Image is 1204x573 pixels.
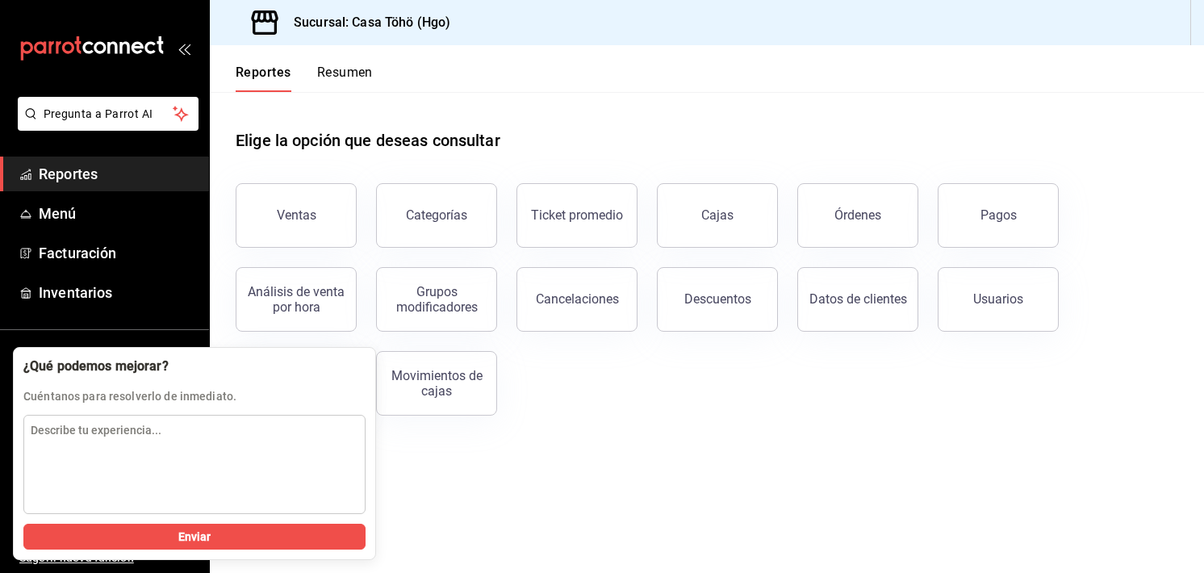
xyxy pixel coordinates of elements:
button: Usuarios [938,267,1059,332]
button: Cancelaciones [516,267,638,332]
button: Órdenes [797,183,918,248]
div: Descuentos [684,291,751,307]
span: Facturación [39,242,196,264]
div: navigation tabs [236,65,373,92]
button: Enviar [23,524,366,550]
span: Reportes [39,163,196,185]
div: Cancelaciones [536,291,619,307]
button: Categorías [376,183,497,248]
div: Ventas [277,207,316,223]
p: Cuéntanos para resolverlo de inmediato. [23,388,236,405]
div: Pagos [980,207,1017,223]
h3: Sucursal: Casa Töhö (Hgo) [281,13,450,32]
div: ¿Qué podemos mejorar? [23,358,236,375]
div: Categorías [406,207,467,223]
button: Datos de clientes [797,267,918,332]
div: Análisis de venta por hora [246,284,346,315]
button: Reportes [236,65,291,92]
button: Ticket promedio [516,183,638,248]
div: Usuarios [973,291,1023,307]
button: Grupos modificadores [376,267,497,332]
button: Cajas [657,183,778,248]
a: Pregunta a Parrot AI [11,117,199,134]
button: Resumen [317,65,373,92]
div: Datos de clientes [809,291,907,307]
button: Movimientos de cajas [376,351,497,416]
div: Cajas [701,207,734,223]
span: Enviar [178,529,211,546]
span: Inventarios [39,282,196,303]
button: Ventas [236,183,357,248]
textarea: Describe tu experiencia... [23,415,366,514]
div: Órdenes [834,207,881,223]
div: Ticket promedio [531,207,623,223]
span: Menú [39,203,196,224]
button: open_drawer_menu [178,42,190,55]
h1: Elige la opción que deseas consultar [236,128,500,153]
button: Pagos [938,183,1059,248]
div: Movimientos de cajas [387,368,487,399]
span: Pregunta a Parrot AI [44,106,173,123]
button: Pregunta a Parrot AI [18,97,199,131]
button: Descuentos [657,267,778,332]
div: Grupos modificadores [387,284,487,315]
button: Análisis de venta por hora [236,267,357,332]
